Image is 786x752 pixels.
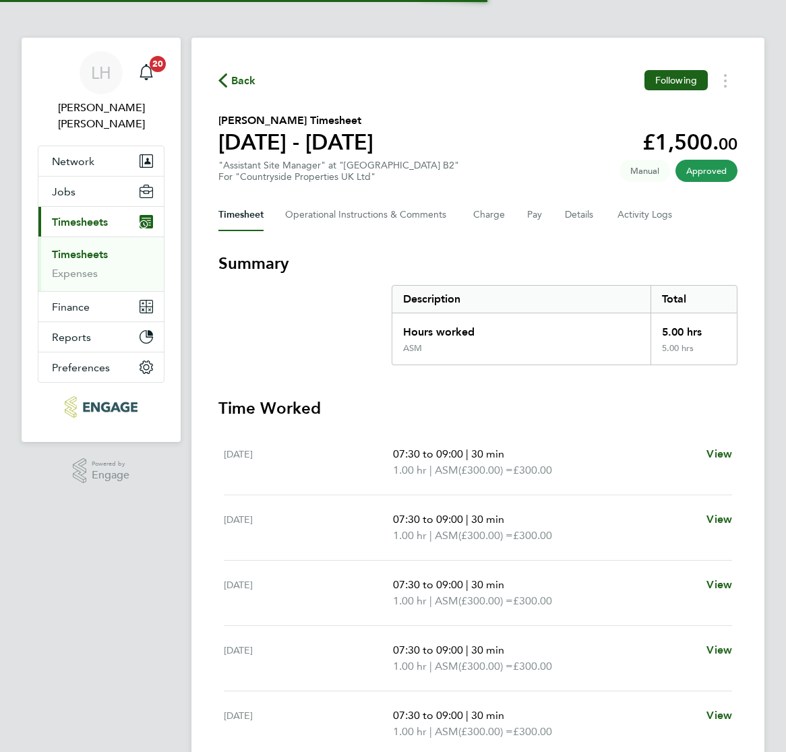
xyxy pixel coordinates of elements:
span: | [429,529,432,542]
span: | [466,578,468,591]
span: ASM [435,724,458,740]
span: Following [655,74,697,86]
div: Total [651,286,737,313]
span: ASM [435,593,458,609]
span: 30 min [471,513,504,526]
div: ASM [403,343,422,354]
span: £300.00 [513,464,552,476]
span: Reports [52,331,91,344]
span: Network [52,155,94,168]
span: £300.00 [513,725,552,738]
a: View [706,577,732,593]
span: 30 min [471,578,504,591]
button: Activity Logs [617,199,674,231]
span: 30 min [471,644,504,656]
span: (£300.00) = [458,529,513,542]
div: [DATE] [224,577,393,609]
button: Charge [473,199,506,231]
button: Timesheets Menu [713,70,737,91]
div: For "Countryside Properties UK Ltd" [218,171,459,183]
span: (£300.00) = [458,725,513,738]
span: £300.00 [513,529,552,542]
button: Finance [38,292,164,321]
a: View [706,708,732,724]
span: Finance [52,301,90,313]
span: View [706,578,732,591]
span: | [466,709,468,722]
span: | [466,513,468,526]
span: | [466,644,468,656]
span: View [706,709,732,722]
span: | [429,594,432,607]
span: View [706,513,732,526]
span: ASM [435,658,458,675]
span: £300.00 [513,660,552,672]
h3: Summary [218,253,737,274]
span: ASM [435,462,458,478]
span: 1.00 hr [393,464,427,476]
span: LH [91,64,111,82]
img: pcrnet-logo-retina.png [65,396,137,418]
a: 20 [133,51,160,94]
button: Reports [38,322,164,352]
a: Powered byEngage [73,458,130,484]
div: [DATE] [224,446,393,478]
div: [DATE] [224,642,393,675]
h2: [PERSON_NAME] Timesheet [218,113,373,129]
span: 00 [719,134,737,154]
span: 1.00 hr [393,660,427,672]
h1: [DATE] - [DATE] [218,129,373,156]
span: (£300.00) = [458,660,513,672]
button: Back [218,72,256,89]
button: Timesheet [218,199,264,231]
div: Timesheets [38,237,164,291]
span: | [466,447,468,460]
a: LH[PERSON_NAME] [PERSON_NAME] [38,51,164,132]
div: "Assistant Site Manager" at "[GEOGRAPHIC_DATA] B2" [218,160,459,183]
span: 07:30 to 09:00 [393,644,463,656]
span: Timesheets [52,216,108,228]
span: 1.00 hr [393,529,427,542]
span: (£300.00) = [458,594,513,607]
span: View [706,644,732,656]
span: This timesheet was manually created. [619,160,670,182]
a: View [706,642,732,658]
span: Preferences [52,361,110,374]
button: Network [38,146,164,176]
span: (£300.00) = [458,464,513,476]
span: 07:30 to 09:00 [393,447,463,460]
div: Description [392,286,651,313]
button: Details [565,199,596,231]
span: | [429,725,432,738]
button: Following [644,70,708,90]
button: Jobs [38,177,164,206]
h3: Time Worked [218,398,737,419]
app-decimal: £1,500. [642,129,737,155]
button: Pay [527,199,543,231]
div: Summary [392,285,737,365]
span: Powered by [92,458,129,470]
span: This timesheet has been approved. [675,160,737,182]
a: Timesheets [52,248,108,261]
span: Jobs [52,185,75,198]
span: 30 min [471,447,504,460]
a: Go to home page [38,396,164,418]
span: Back [231,73,256,89]
div: [DATE] [224,708,393,740]
div: 5.00 hrs [651,313,737,343]
span: £300.00 [513,594,552,607]
span: 07:30 to 09:00 [393,578,463,591]
div: 5.00 hrs [651,343,737,365]
span: ASM [435,528,458,544]
a: View [706,446,732,462]
span: 1.00 hr [393,594,427,607]
a: Expenses [52,267,98,280]
button: Preferences [38,352,164,382]
button: Operational Instructions & Comments [285,199,452,231]
span: | [429,464,432,476]
nav: Main navigation [22,38,181,442]
span: 20 [150,56,166,72]
span: 1.00 hr [393,725,427,738]
div: Hours worked [392,313,651,343]
a: View [706,511,732,528]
